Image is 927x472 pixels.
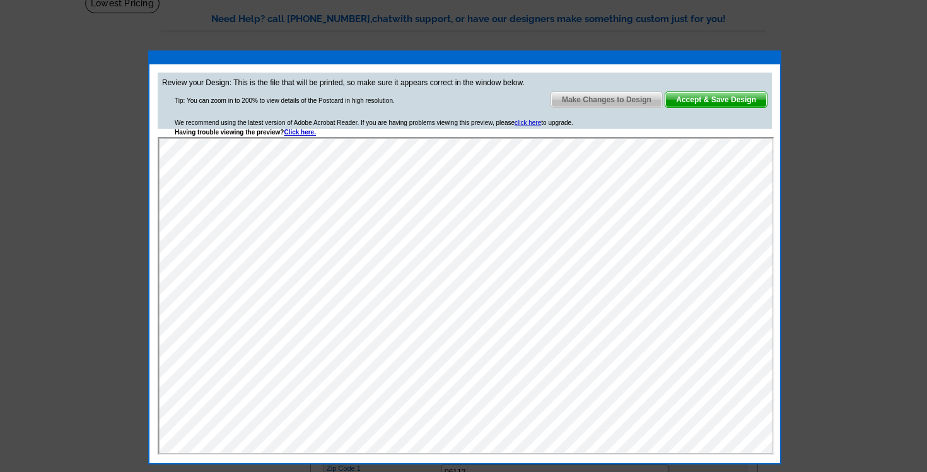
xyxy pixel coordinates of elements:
[284,129,316,136] a: Click here.
[175,118,573,137] div: We recommend using the latest version of Adobe Acrobat Reader. If you are having problems viewing...
[515,119,541,126] a: click here
[175,129,316,136] strong: Having trouble viewing the preview?
[665,91,767,108] a: Accept & Save Design
[665,92,767,107] span: Accept & Save Design
[175,96,395,105] div: Tip: You can zoom in to 200% to view details of the Postcard in high resolution.
[551,92,662,107] span: Make Changes to Design
[158,73,772,129] div: Review your Design: This is the file that will be printed, so make sure it appears correct in the...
